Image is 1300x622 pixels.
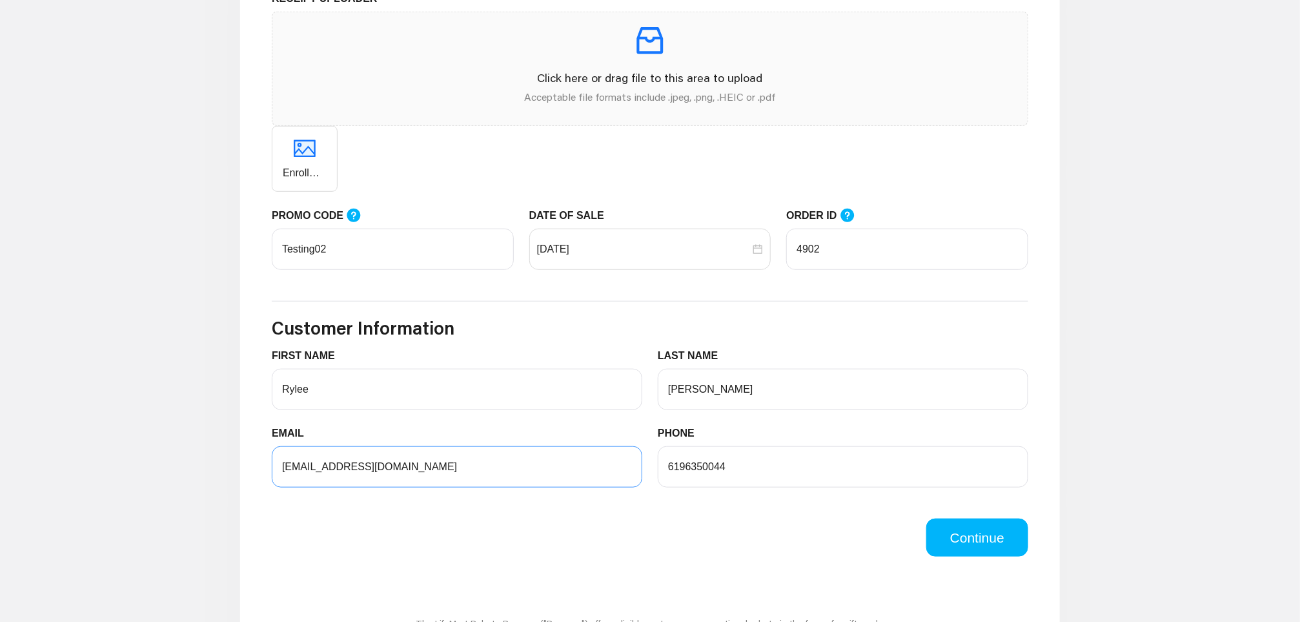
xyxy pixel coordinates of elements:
label: DATE OF SALE [529,208,614,223]
label: PHONE [658,426,704,441]
input: PHONE [658,446,1028,488]
span: inbox [632,23,668,59]
input: DATE OF SALE [537,242,751,257]
label: PROMO CODE [272,207,374,223]
label: LAST NAME [658,348,728,364]
label: EMAIL [272,426,314,441]
input: EMAIL [272,446,642,488]
span: inboxClick here or drag file to this area to uploadAcceptable file formats include .jpeg, .png, .... [272,12,1028,125]
button: Continue [926,519,1028,557]
p: Acceptable file formats include .jpeg, .png, .HEIC or .pdf [283,89,1017,105]
label: FIRST NAME [272,348,345,364]
label: ORDER ID [786,207,868,223]
input: FIRST NAME [272,369,642,410]
p: Click here or drag file to this area to upload [283,69,1017,87]
h3: Customer Information [272,317,1028,339]
input: LAST NAME [658,369,1028,410]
